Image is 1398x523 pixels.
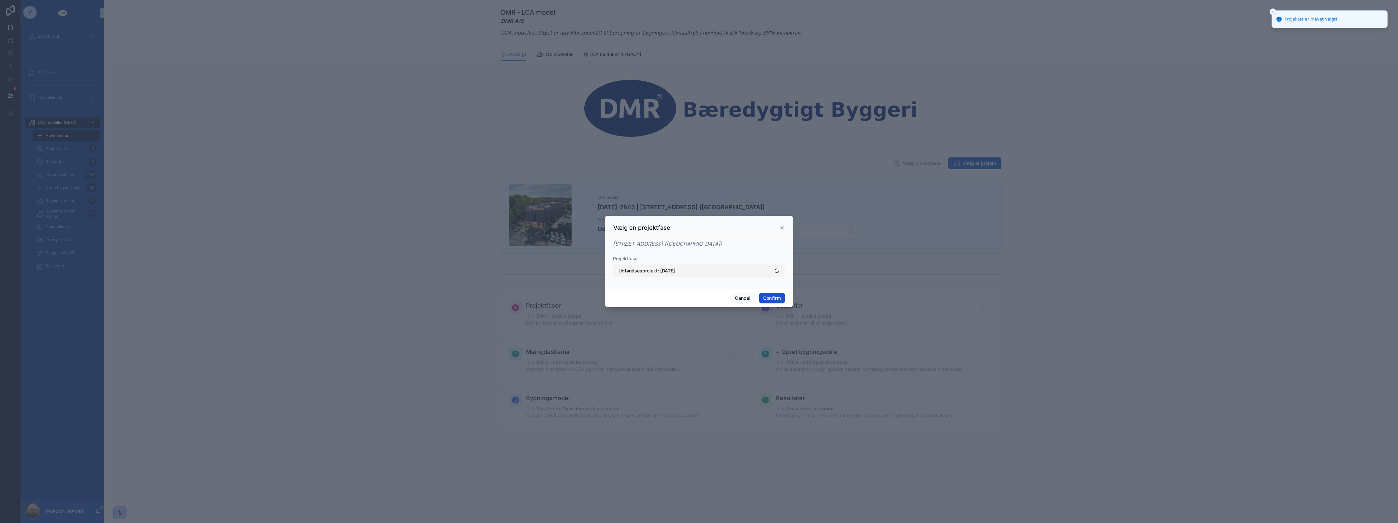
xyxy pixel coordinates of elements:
[613,240,722,247] em: [STREET_ADDRESS] ([GEOGRAPHIC_DATA])
[1285,16,1337,22] div: Projektet er blevet valgt!
[613,265,785,277] button: Select Button
[1270,8,1276,15] button: Close toast
[731,293,755,303] button: Cancel
[759,293,785,303] button: Confirm
[613,256,638,261] span: Projektfase
[613,224,670,232] h3: Vælg en projektfase
[619,268,675,274] span: Udførelsesprojekt: [DATE]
